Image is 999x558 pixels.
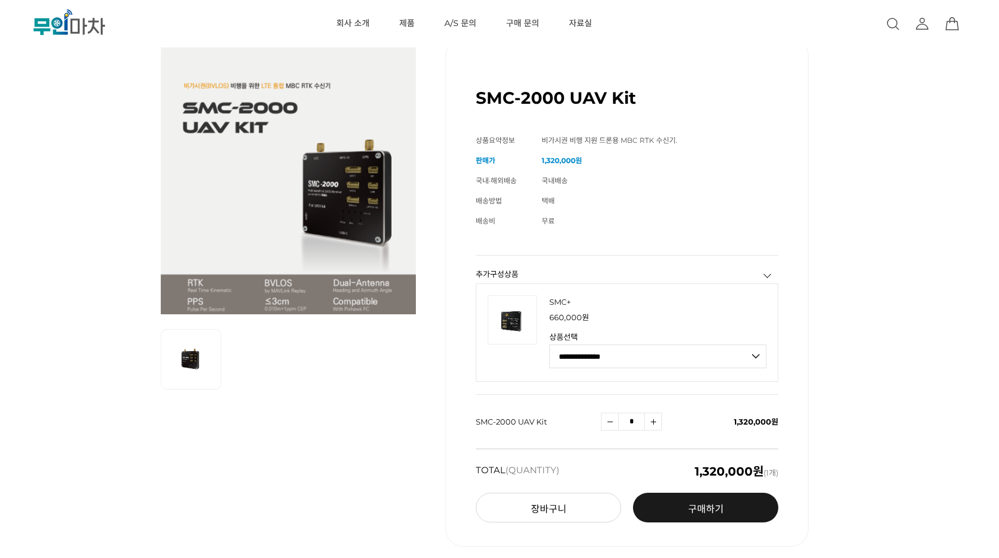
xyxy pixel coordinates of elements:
[734,417,778,426] span: 1,320,000원
[542,196,555,205] span: 택배
[476,176,517,185] span: 국내·해외배송
[633,493,778,522] a: 구매하기
[549,313,589,322] span: 660,000원
[476,395,601,449] td: SMC-2000 UAV Kit
[695,465,778,477] span: (1개)
[688,503,724,515] span: 구매하기
[476,216,495,225] span: 배송비
[476,88,636,108] h1: SMC-2000 UAV Kit
[505,464,559,476] span: (QUANTITY)
[762,270,774,282] a: 추가구성상품 닫기
[476,270,778,278] h3: 추가구성상품
[476,465,559,477] strong: TOTAL
[542,216,555,225] span: 무료
[644,413,662,431] a: 수량증가
[488,295,537,345] img: 4cbe2109cccc46d4e4336cb8213cc47f.png
[476,493,621,522] button: 장바구니
[542,156,582,165] strong: 1,320,000원
[549,314,766,321] p: 판매가
[542,136,677,145] span: 비가시권 비행 지원 드론용 MBC RTK 수신기.
[476,156,495,165] span: 판매가
[549,296,766,308] p: 상품명
[549,333,766,341] strong: 상품선택
[601,413,619,431] a: 수량감소
[542,176,568,185] span: 국내배송
[161,38,416,314] img: SMC-2000 UAV Kit
[476,196,502,205] span: 배송방법
[476,136,515,145] span: 상품요약정보
[695,464,763,479] em: 1,320,000원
